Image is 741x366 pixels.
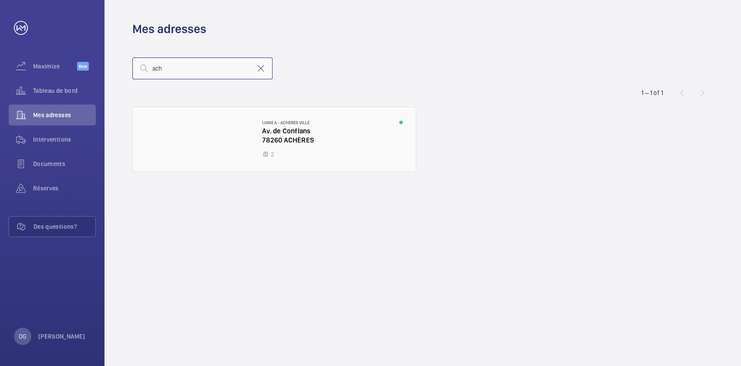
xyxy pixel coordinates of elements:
[38,332,85,341] p: [PERSON_NAME]
[132,58,273,79] input: Trouvez une adresse
[19,332,27,341] p: OG
[33,184,96,193] span: Réserves
[33,159,96,168] span: Documents
[33,135,96,144] span: Interventions
[33,111,96,119] span: Mes adresses
[34,222,95,231] span: Des questions?
[77,62,89,71] span: Beta
[33,86,96,95] span: Tableau de bord
[132,21,206,37] h1: Mes adresses
[641,88,663,97] div: 1 – 1 of 1
[33,62,77,71] span: Maximize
